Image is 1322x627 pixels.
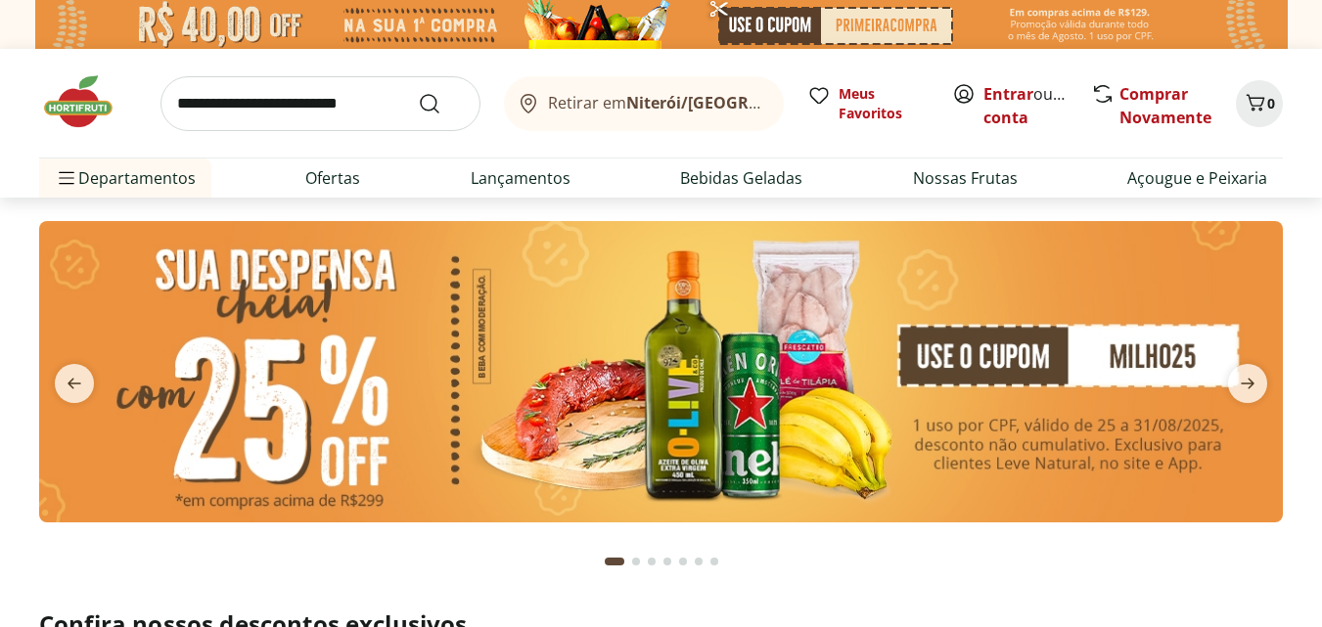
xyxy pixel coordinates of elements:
[1119,83,1211,128] a: Comprar Novamente
[601,538,628,585] button: Current page from fs-carousel
[471,166,570,190] a: Lançamentos
[628,538,644,585] button: Go to page 2 from fs-carousel
[807,84,929,123] a: Meus Favoritos
[707,538,722,585] button: Go to page 7 from fs-carousel
[913,166,1018,190] a: Nossas Frutas
[39,364,110,403] button: previous
[1236,80,1283,127] button: Carrinho
[39,72,137,131] img: Hortifruti
[1127,166,1267,190] a: Açougue e Peixaria
[691,538,707,585] button: Go to page 6 from fs-carousel
[839,84,929,123] span: Meus Favoritos
[680,166,802,190] a: Bebidas Geladas
[983,83,1091,128] a: Criar conta
[1267,94,1275,112] span: 0
[675,538,691,585] button: Go to page 5 from fs-carousel
[983,83,1033,105] a: Entrar
[1212,364,1283,403] button: next
[983,82,1071,129] span: ou
[626,92,849,113] b: Niterói/[GEOGRAPHIC_DATA]
[55,155,78,202] button: Menu
[55,155,196,202] span: Departamentos
[644,538,660,585] button: Go to page 3 from fs-carousel
[305,166,360,190] a: Ofertas
[548,94,764,112] span: Retirar em
[39,221,1283,522] img: cupom
[660,538,675,585] button: Go to page 4 from fs-carousel
[504,76,784,131] button: Retirar emNiterói/[GEOGRAPHIC_DATA]
[160,76,480,131] input: search
[418,92,465,115] button: Submit Search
